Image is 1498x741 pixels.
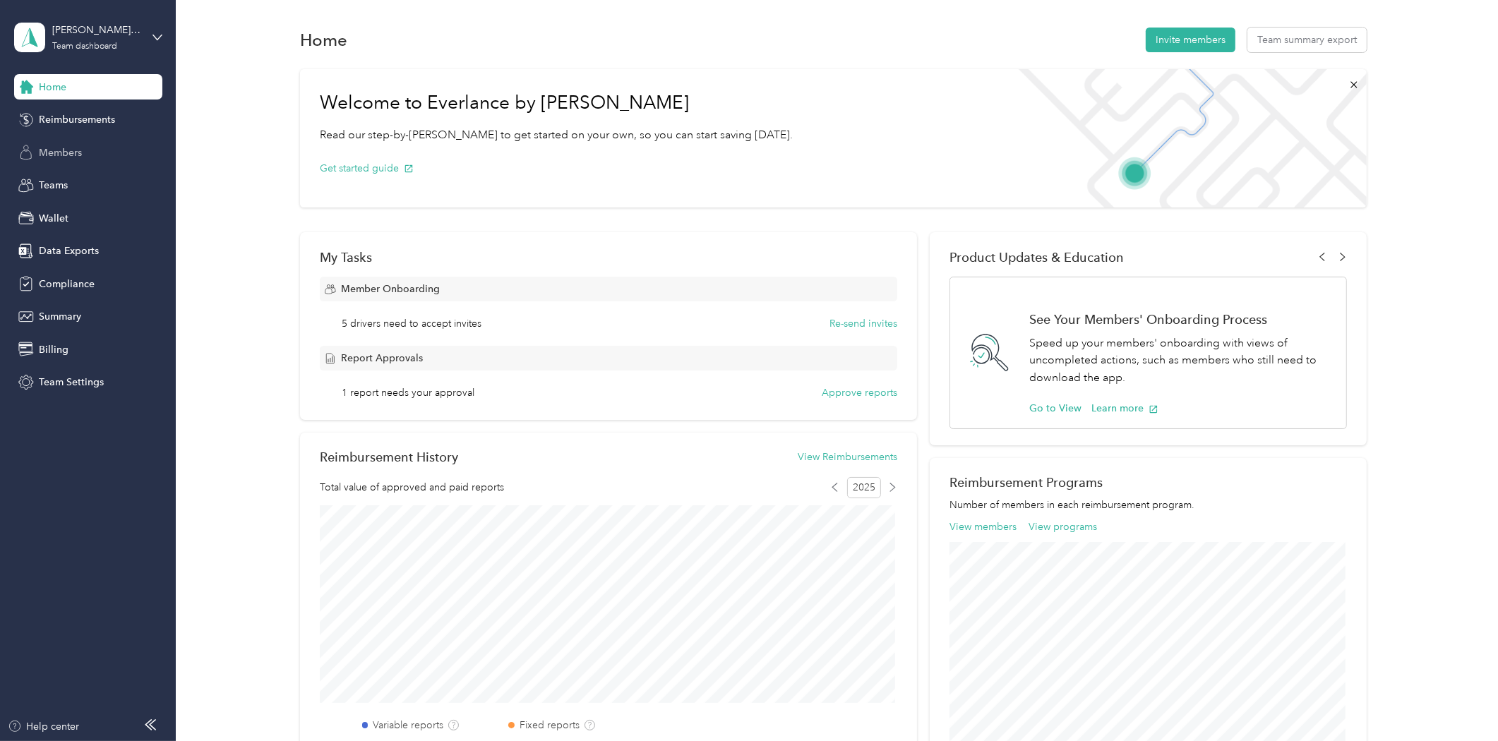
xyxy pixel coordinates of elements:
span: Product Updates & Education [949,250,1124,265]
p: Speed up your members' onboarding with views of uncompleted actions, such as members who still ne... [1029,335,1332,387]
h1: Welcome to Everlance by [PERSON_NAME] [320,92,793,114]
span: Reimbursements [39,112,115,127]
button: Re-send invites [829,316,897,331]
span: Team Settings [39,375,104,390]
button: Invite members [1146,28,1235,52]
button: View Reimbursements [798,450,897,464]
button: View members [949,519,1017,534]
h1: See Your Members' Onboarding Process [1029,312,1332,327]
span: Wallet [39,211,68,226]
span: Home [39,80,66,95]
span: Teams [39,178,68,193]
img: Welcome to everlance [1005,69,1367,207]
label: Variable reports [373,718,443,733]
button: Go to View [1029,401,1081,416]
span: Member Onboarding [341,282,440,296]
span: Compliance [39,277,95,291]
span: 2025 [847,477,881,498]
div: My Tasks [320,250,897,265]
h2: Reimbursement Programs [949,475,1348,490]
span: 5 drivers need to accept invites [342,316,482,331]
div: [PERSON_NAME] Distributors [52,23,140,37]
button: Get started guide [320,161,414,176]
span: Billing [39,342,68,357]
span: Members [39,145,82,160]
span: Data Exports [39,243,99,258]
span: Summary [39,309,81,324]
span: Report Approvals [341,351,423,366]
button: Help center [8,719,80,734]
h2: Reimbursement History [320,450,458,464]
span: 1 report needs your approval [342,385,475,400]
iframe: Everlance-gr Chat Button Frame [1419,662,1498,741]
button: View programs [1029,519,1097,534]
button: Team summary export [1247,28,1367,52]
button: Approve reports [822,385,897,400]
div: Team dashboard [52,42,117,51]
h1: Home [300,32,347,47]
button: Learn more [1091,401,1158,416]
p: Number of members in each reimbursement program. [949,498,1348,512]
span: Total value of approved and paid reports [320,480,504,495]
label: Fixed reports [520,718,580,733]
p: Read our step-by-[PERSON_NAME] to get started on your own, so you can start saving [DATE]. [320,126,793,144]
